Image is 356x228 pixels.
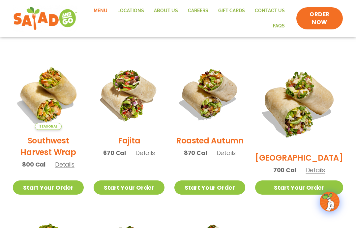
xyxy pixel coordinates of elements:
[255,152,343,164] h2: [GEOGRAPHIC_DATA]
[296,7,343,30] a: ORDER NOW
[268,19,290,34] a: FAQs
[13,59,84,130] img: Product photo for Southwest Harvest Wrap
[118,135,140,146] h2: Fajita
[103,148,126,157] span: 670 Cal
[303,11,336,26] span: ORDER NOW
[13,5,77,32] img: new-SAG-logo-768×292
[13,135,84,158] h2: Southwest Harvest Wrap
[273,166,296,174] span: 700 Cal
[255,59,343,147] img: Product photo for BBQ Ranch Wrap
[55,160,74,169] span: Details
[94,59,164,130] img: Product photo for Fajita Wrap
[84,3,290,33] nav: Menu
[174,180,245,195] a: Start Your Order
[35,123,62,130] span: Seasonal
[94,180,164,195] a: Start Your Order
[183,3,213,19] a: Careers
[306,166,325,174] span: Details
[89,3,112,19] a: Menu
[184,148,207,157] span: 870 Cal
[22,160,45,169] span: 800 Cal
[217,149,236,157] span: Details
[112,3,149,19] a: Locations
[255,180,343,195] a: Start Your Order
[174,59,245,130] img: Product photo for Roasted Autumn Wrap
[135,149,155,157] span: Details
[149,3,183,19] a: About Us
[13,180,84,195] a: Start Your Order
[176,135,244,146] h2: Roasted Autumn
[213,3,250,19] a: GIFT CARDS
[320,192,339,211] img: wpChatIcon
[250,3,290,19] a: Contact Us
